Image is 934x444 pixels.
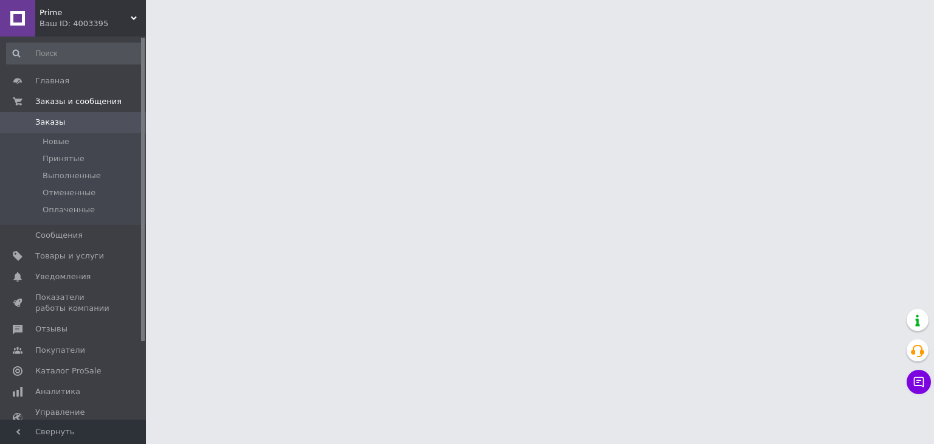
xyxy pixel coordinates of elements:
span: Управление сайтом [35,407,112,429]
span: Показатели работы компании [35,292,112,314]
span: Выполненные [43,170,101,181]
span: Покупатели [35,345,85,356]
span: Оплаченные [43,204,95,215]
span: Prime [40,7,131,18]
button: Чат с покупателем [907,370,931,394]
span: Заказы и сообщения [35,96,122,107]
span: Новые [43,136,69,147]
span: Аналитика [35,386,80,397]
span: Сообщения [35,230,83,241]
span: Отмененные [43,187,95,198]
span: Уведомления [35,271,91,282]
span: Товары и услуги [35,251,104,262]
span: Принятые [43,153,85,164]
span: Главная [35,75,69,86]
div: Ваш ID: 4003395 [40,18,146,29]
span: Каталог ProSale [35,366,101,376]
span: Отзывы [35,324,67,335]
input: Поиск [6,43,144,64]
span: Заказы [35,117,65,128]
